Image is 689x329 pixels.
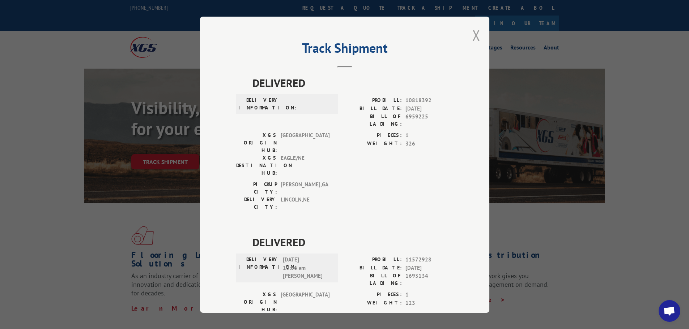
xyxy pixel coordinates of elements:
[405,291,453,299] span: 1
[405,96,453,105] span: 10818392
[345,256,402,264] label: PROBILL:
[405,264,453,272] span: [DATE]
[252,234,453,250] span: DELIVERED
[659,300,680,322] div: Open chat
[405,299,453,307] span: 123
[345,104,402,113] label: BILL DATE:
[238,96,279,112] label: DELIVERY INFORMATION:
[281,291,329,313] span: [GEOGRAPHIC_DATA]
[345,291,402,299] label: PIECES:
[281,181,329,196] span: [PERSON_NAME] , GA
[405,104,453,113] span: [DATE]
[236,291,277,313] label: XGS ORIGIN HUB:
[345,272,402,287] label: BILL OF LADING:
[281,131,329,154] span: [GEOGRAPHIC_DATA]
[236,154,277,177] label: XGS DESTINATION HUB:
[405,256,453,264] span: 11572928
[345,113,402,128] label: BILL OF LADING:
[345,264,402,272] label: BILL DATE:
[405,272,453,287] span: 1693134
[472,26,480,45] button: Close modal
[281,196,329,211] span: LINCOLN , NE
[281,154,329,177] span: EAGLE/NE
[405,131,453,140] span: 1
[405,139,453,148] span: 326
[236,196,277,211] label: DELIVERY CITY:
[345,96,402,105] label: PROBILL:
[252,75,453,91] span: DELIVERED
[236,43,453,57] h2: Track Shipment
[345,131,402,140] label: PIECES:
[405,113,453,128] span: 6959225
[238,256,279,280] label: DELIVERY INFORMATION:
[236,181,277,196] label: PICKUP CITY:
[283,256,332,280] span: [DATE] 10:06 am [PERSON_NAME]
[345,139,402,148] label: WEIGHT:
[236,131,277,154] label: XGS ORIGIN HUB:
[345,299,402,307] label: WEIGHT:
